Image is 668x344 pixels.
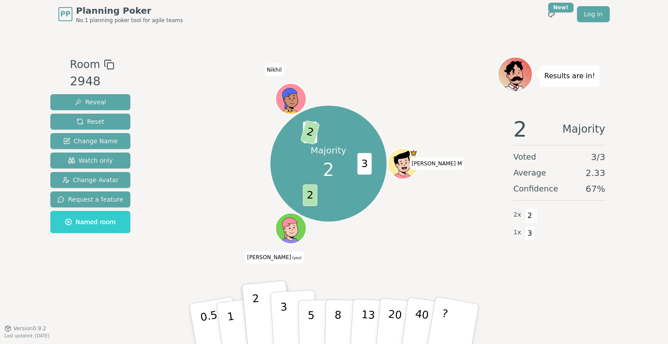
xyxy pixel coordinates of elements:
span: 3 / 3 [591,151,605,163]
button: Reset [50,114,130,130]
span: 2.33 [585,167,605,179]
span: Click to change your name [410,157,464,170]
button: Request a feature [50,191,130,207]
p: Results are in! [544,70,595,82]
span: 1 x [513,228,521,237]
span: Click to change your name [245,251,304,264]
span: Named room [65,218,116,226]
span: Voted [513,151,536,163]
button: Named room [50,211,130,233]
div: 2948 [70,73,114,91]
span: Change Name [63,137,118,145]
span: 3 [357,153,372,175]
span: 67 % [586,183,605,195]
span: Thilak M is the host [410,149,417,157]
button: New! [543,6,559,22]
span: Room [70,57,100,73]
span: 2 [525,208,535,223]
button: Change Name [50,133,130,149]
button: Change Avatar [50,172,130,188]
span: Last updated: [DATE] [4,333,49,338]
span: Watch only [68,156,113,165]
span: Average [513,167,546,179]
span: Click to change your name [265,64,284,76]
span: Planning Poker [76,4,183,17]
span: Version 0.9.2 [13,325,46,332]
button: Click to change your avatar [277,214,305,243]
a: PPPlanning PokerNo.1 planning poker tool for agile teams [58,4,183,24]
button: Watch only [50,153,130,168]
span: No.1 planning poker tool for agile teams [76,17,183,24]
span: Reset [76,117,104,126]
span: 2 [323,157,334,183]
span: Change Avatar [62,176,119,184]
p: 2 [252,292,263,340]
span: Reveal [75,98,106,107]
span: Majority [562,118,605,140]
span: 2 x [513,210,521,220]
button: Reveal [50,94,130,110]
p: Majority [311,144,346,157]
span: Request a feature [57,195,123,204]
span: Confidence [513,183,558,195]
span: 2 [300,120,320,145]
span: (you) [291,256,302,260]
div: New! [548,3,573,12]
span: 2 [513,118,527,140]
button: Version0.9.2 [4,325,46,332]
span: 3 [525,226,535,241]
a: Log in [577,6,610,22]
span: PP [60,9,70,19]
span: 2 [303,184,318,206]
